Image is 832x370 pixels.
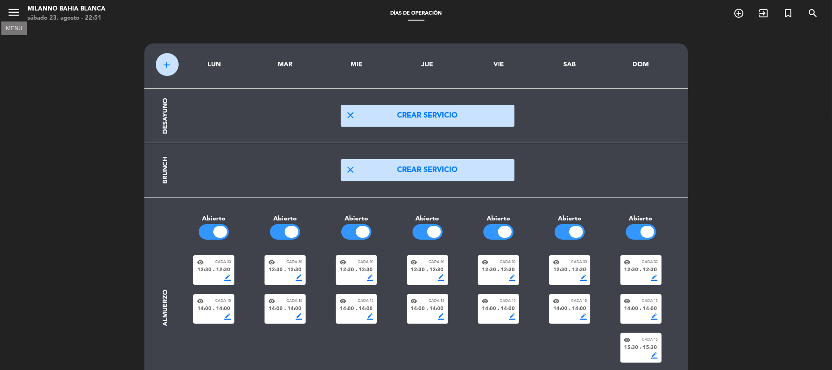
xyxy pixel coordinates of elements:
span: Cada 15 [215,298,231,304]
span: border_color [580,313,587,320]
span: visibility [268,298,275,305]
div: Abierto [321,214,392,224]
div: Brunch [160,156,171,184]
span: fiber_manual_record [284,269,286,271]
i: turned_in_not [783,8,794,19]
span: visibility [411,259,418,266]
span: 14:00 [643,305,657,313]
span: border_color [224,313,231,320]
span: fiber_manual_record [284,308,286,310]
span: visibility [339,298,346,305]
span: visibility [482,298,488,305]
span: fiber_manual_record [640,308,642,310]
div: MENU [1,24,27,32]
span: border_color [224,274,231,281]
span: 14:00 [411,305,425,313]
div: Milanno bahia blanca [27,5,106,14]
span: 12:30 [482,266,496,274]
span: 12:30 [216,266,230,274]
span: fiber_manual_record [213,308,215,310]
span: 14:00 [216,305,230,313]
span: visibility [624,298,631,305]
span: Cada 15 [642,337,658,343]
span: border_color [438,313,445,320]
span: fiber_manual_record [498,269,499,271]
span: fiber_manual_record [569,308,571,310]
button: add [156,53,179,76]
span: Cada 15 [571,298,587,304]
span: visibility [482,259,488,266]
span: border_color [652,352,658,359]
div: VIE [470,59,527,70]
span: border_color [367,274,373,281]
i: add_circle_outline [733,8,744,19]
i: exit_to_app [758,8,769,19]
div: DOM [612,59,670,70]
span: 12:30 [411,266,425,274]
span: 12:30 [572,266,586,274]
span: fiber_manual_record [213,269,215,271]
span: Cada 30 [286,259,302,265]
span: visibility [197,259,204,266]
span: 14:00 [501,305,515,313]
span: add [162,59,173,70]
span: Cada 30 [571,259,587,265]
div: JUE [399,59,456,70]
div: Almuerzo [160,290,171,326]
span: 14:00 [197,305,212,313]
span: Cada 15 [429,298,445,304]
span: 12:30 [625,266,639,274]
button: closeCrear servicio [341,105,514,127]
span: 14:00 [287,305,302,313]
span: 14:00 [572,305,586,313]
span: Días de Operación [386,11,446,16]
span: fiber_manual_record [427,269,429,271]
span: fiber_manual_record [355,269,357,271]
span: close [345,164,356,175]
span: 12:30 [359,266,373,274]
i: menu [7,5,21,19]
span: Cada 30 [500,259,515,265]
span: 15:30 [643,344,657,352]
span: 15:30 [625,344,639,352]
span: 12:30 [643,266,657,274]
span: border_color [580,274,587,281]
span: fiber_manual_record [569,269,571,271]
div: MIE [328,59,385,70]
span: visibility [624,337,631,343]
span: Cada 30 [358,259,373,265]
button: menu [7,5,21,22]
span: border_color [438,274,445,281]
span: Cada 30 [215,259,231,265]
span: fiber_manual_record [640,269,642,271]
span: border_color [296,313,302,320]
span: Cada 15 [642,298,658,304]
span: fiber_manual_record [427,308,429,310]
div: Abierto [249,214,321,224]
span: visibility [411,298,418,305]
span: Cada 15 [286,298,302,304]
span: 14:00 [482,305,496,313]
i: search [807,8,818,19]
span: border_color [652,313,658,320]
span: 12:30 [553,266,567,274]
div: Abierto [463,214,534,224]
span: border_color [296,274,302,281]
span: visibility [553,259,560,266]
span: border_color [509,274,515,281]
span: 14:00 [340,305,354,313]
span: Cada 30 [429,259,445,265]
span: border_color [652,274,658,281]
span: fiber_manual_record [498,308,499,310]
div: Abierto [605,214,677,224]
span: Cada 15 [358,298,373,304]
span: 14:00 [359,305,373,313]
span: 14:00 [430,305,444,313]
span: 12:30 [287,266,302,274]
span: 12:30 [430,266,444,274]
div: LUN [185,59,243,70]
span: 12:30 [501,266,515,274]
span: 12:30 [269,266,283,274]
div: Abierto [179,214,250,224]
div: sábado 23. agosto - 22:51 [27,14,106,23]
